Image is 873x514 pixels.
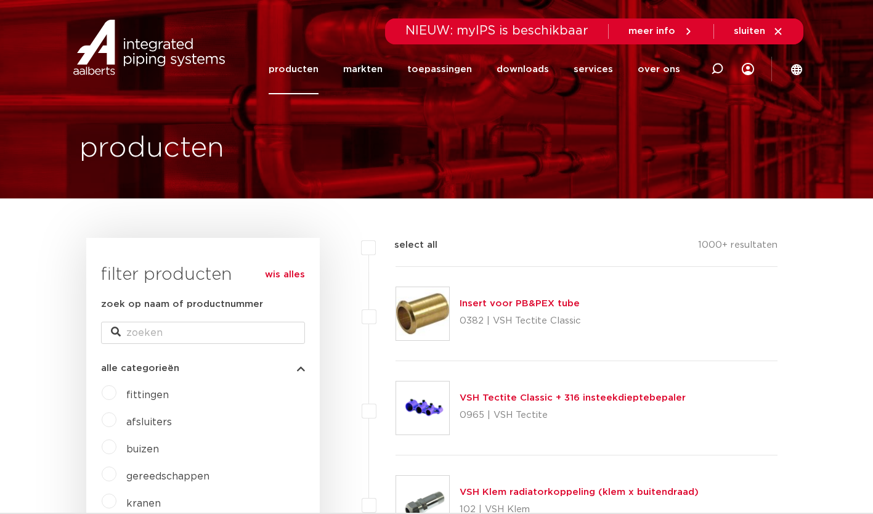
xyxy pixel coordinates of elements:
a: markten [343,44,383,94]
div: my IPS [742,44,754,94]
span: sluiten [734,27,765,36]
a: afsluiters [126,417,172,427]
a: toepassingen [407,44,472,94]
a: kranen [126,499,161,508]
a: downloads [497,44,549,94]
span: NIEUW: myIPS is beschikbaar [405,25,588,37]
a: buizen [126,444,159,454]
label: zoek op naam of productnummer [101,297,263,312]
p: 0382 | VSH Tectite Classic [460,311,581,331]
img: Thumbnail for Insert voor PB&PEX tube [396,287,449,340]
a: Insert voor PB&PEX tube [460,299,580,308]
input: zoeken [101,322,305,344]
p: 0965 | VSH Tectite [460,406,686,425]
h1: producten [79,129,224,168]
button: alle categorieën [101,364,305,373]
a: VSH Tectite Classic + 316 insteekdieptebepaler [460,393,686,402]
nav: Menu [269,44,680,94]
a: gereedschappen [126,471,209,481]
a: fittingen [126,390,169,400]
p: 1000+ resultaten [698,238,778,257]
a: meer info [628,26,694,37]
label: select all [376,238,437,253]
span: alle categorieën [101,364,179,373]
a: services [574,44,613,94]
h3: filter producten [101,263,305,287]
a: sluiten [734,26,784,37]
a: wis alles [265,267,305,282]
a: over ons [638,44,680,94]
img: Thumbnail for VSH Tectite Classic + 316 insteekdieptebepaler [396,381,449,434]
a: VSH Klem radiatorkoppeling (klem x buitendraad) [460,487,699,497]
a: producten [269,44,319,94]
span: meer info [628,27,675,36]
